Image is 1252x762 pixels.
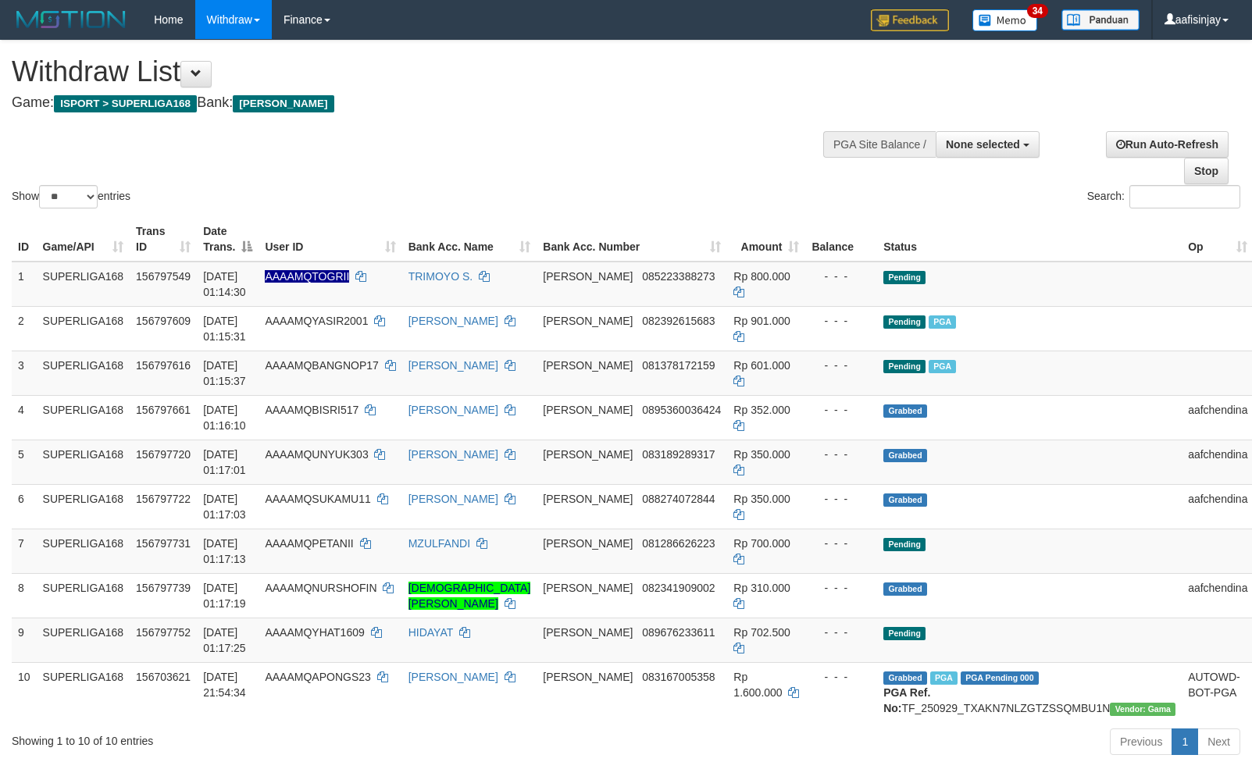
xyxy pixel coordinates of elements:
span: 156797722 [136,493,191,505]
span: [PERSON_NAME] [233,95,334,112]
td: SUPERLIGA168 [37,395,130,440]
span: Copy 081378172159 to clipboard [642,359,715,372]
span: [PERSON_NAME] [543,359,633,372]
a: MZULFANDI [408,537,470,550]
a: TRIMOYO S. [408,270,473,283]
span: Copy 083189289317 to clipboard [642,448,715,461]
td: 9 [12,618,37,662]
span: 156797609 [136,315,191,327]
span: Pending [883,315,926,329]
span: Copy 085223388273 to clipboard [642,270,715,283]
span: 156797731 [136,537,191,550]
a: [DEMOGRAPHIC_DATA][PERSON_NAME] [408,582,531,610]
span: AAAAMQUNYUK303 [265,448,368,461]
span: Copy 0895360036424 to clipboard [642,404,721,416]
div: Showing 1 to 10 of 10 entries [12,727,510,749]
span: [DATE] 01:15:37 [203,359,246,387]
td: 6 [12,484,37,529]
span: AAAAMQYASIR2001 [265,315,368,327]
td: 3 [12,351,37,395]
span: 156797661 [136,404,191,416]
span: AAAAMQBANGNOP17 [265,359,379,372]
span: Grabbed [883,493,927,507]
span: [DATE] 01:17:01 [203,448,246,476]
img: Feedback.jpg [871,9,949,31]
span: Copy 081286626223 to clipboard [642,537,715,550]
a: 1 [1172,728,1198,755]
span: Rp 310.000 [733,582,790,594]
span: [DATE] 21:54:34 [203,671,246,699]
span: Grabbed [883,404,927,418]
span: 156797720 [136,448,191,461]
button: None selected [936,131,1040,158]
span: 156703621 [136,671,191,683]
span: Pending [883,271,926,284]
td: SUPERLIGA168 [37,662,130,722]
td: SUPERLIGA168 [37,484,130,529]
span: Rp 350.000 [733,493,790,505]
a: Run Auto-Refresh [1106,131,1229,158]
div: - - - [811,269,871,284]
span: Rp 702.500 [733,626,790,639]
span: AAAAMQYHAT1609 [265,626,364,639]
span: [DATE] 01:16:10 [203,404,246,432]
td: 8 [12,573,37,618]
h1: Withdraw List [12,56,819,87]
span: 156797549 [136,270,191,283]
th: Status [877,217,1182,262]
span: AAAAMQSUKAMU11 [265,493,370,505]
span: Pending [883,627,926,640]
span: Grabbed [883,582,927,596]
div: - - - [811,625,871,640]
span: AAAAMQAPONGS23 [265,671,370,683]
span: [DATE] 01:17:25 [203,626,246,654]
td: 10 [12,662,37,722]
img: panduan.png [1061,9,1140,30]
th: Date Trans.: activate to sort column descending [197,217,259,262]
span: Copy 089676233611 to clipboard [642,626,715,639]
td: SUPERLIGA168 [37,618,130,662]
span: Vendor URL: https://trx31.1velocity.biz [1110,703,1175,716]
td: SUPERLIGA168 [37,440,130,484]
span: AAAAMQPETANII [265,537,353,550]
a: [PERSON_NAME] [408,671,498,683]
span: Pending [883,360,926,373]
a: [PERSON_NAME] [408,448,498,461]
span: Marked by aafandaneth [929,360,956,373]
span: [PERSON_NAME] [543,270,633,283]
span: Copy 088274072844 to clipboard [642,493,715,505]
div: - - - [811,358,871,373]
span: [PERSON_NAME] [543,671,633,683]
span: 156797616 [136,359,191,372]
div: - - - [811,313,871,329]
span: [DATE] 01:17:03 [203,493,246,521]
span: AAAAMQBISRI517 [265,404,358,416]
label: Show entries [12,185,130,208]
div: - - - [811,580,871,596]
span: Pending [883,538,926,551]
div: - - - [811,491,871,507]
span: None selected [946,138,1020,151]
td: SUPERLIGA168 [37,306,130,351]
span: Rp 601.000 [733,359,790,372]
label: Search: [1087,185,1240,208]
span: Rp 700.000 [733,537,790,550]
a: [PERSON_NAME] [408,315,498,327]
a: Next [1197,728,1240,755]
h4: Game: Bank: [12,95,819,111]
td: SUPERLIGA168 [37,262,130,307]
td: 1 [12,262,37,307]
span: Marked by aafandaneth [929,315,956,329]
span: 156797739 [136,582,191,594]
span: [PERSON_NAME] [543,448,633,461]
a: Stop [1184,158,1229,184]
span: [PERSON_NAME] [543,537,633,550]
div: - - - [811,536,871,551]
span: 34 [1027,4,1048,18]
span: Rp 350.000 [733,448,790,461]
td: SUPERLIGA168 [37,573,130,618]
th: Bank Acc. Number: activate to sort column ascending [537,217,727,262]
div: - - - [811,447,871,462]
span: [DATE] 01:15:31 [203,315,246,343]
span: [PERSON_NAME] [543,626,633,639]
